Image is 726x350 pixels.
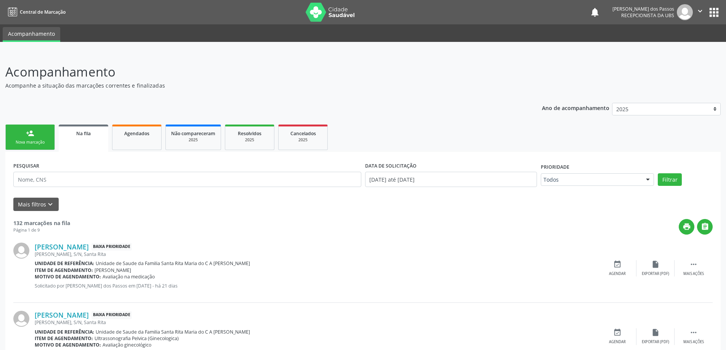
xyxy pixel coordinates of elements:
[658,173,682,186] button: Filtrar
[590,7,600,18] button: notifications
[3,27,60,42] a: Acompanhamento
[677,4,693,20] img: img
[5,62,506,82] p: Acompanhamento
[697,219,713,235] button: 
[543,176,638,184] span: Todos
[290,130,316,137] span: Cancelados
[13,311,29,327] img: img
[35,329,94,335] b: Unidade de referência:
[5,82,506,89] p: Acompanhe a situação das marcações correntes e finalizadas
[13,160,39,172] label: PESQUISAR
[35,335,93,342] b: Item de agendamento:
[365,160,417,172] label: DATA DE SOLICITAÇÃO
[13,198,59,211] button: Mais filtroskeyboard_arrow_down
[20,9,66,15] span: Central de Marcação
[365,172,537,187] input: Selecione um intervalo
[91,243,132,251] span: Baixa Prioridade
[231,137,269,143] div: 2025
[171,130,215,137] span: Não compareceram
[35,243,89,251] a: [PERSON_NAME]
[103,342,151,348] span: Avaliação ginecológico
[124,130,149,137] span: Agendados
[238,130,261,137] span: Resolvidos
[35,267,93,273] b: Item de agendamento:
[91,311,132,319] span: Baixa Prioridade
[35,283,598,289] p: Solicitado por [PERSON_NAME] dos Passos em [DATE] - há 21 dias
[609,271,626,276] div: Agendar
[651,328,660,337] i: insert_drive_file
[96,260,250,267] span: Unidade de Saude da Familia Santa Rita Maria do C A [PERSON_NAME]
[679,219,694,235] button: print
[171,137,215,143] div: 2025
[35,319,598,326] div: [PERSON_NAME], S/N, Santa Rita
[689,328,698,337] i: 
[35,311,89,319] a: [PERSON_NAME]
[612,6,674,12] div: [PERSON_NAME] dos Passos
[13,219,70,227] strong: 132 marcações na fila
[609,339,626,345] div: Agendar
[95,335,179,342] span: Ultrassonografia Pelvica (Ginecologica)
[35,251,598,257] div: [PERSON_NAME], S/N, Santa Rita
[621,12,674,19] span: Recepcionista da UBS
[642,339,669,345] div: Exportar (PDF)
[26,129,34,137] div: person_add
[284,137,322,143] div: 2025
[696,7,704,15] i: 
[693,4,707,20] button: 
[35,260,94,267] b: Unidade de referência:
[13,172,361,187] input: Nome, CNS
[542,103,609,112] p: Ano de acompanhamento
[11,139,49,145] div: Nova marcação
[541,161,569,173] label: Prioridade
[683,271,704,276] div: Mais ações
[13,243,29,259] img: img
[46,200,54,209] i: keyboard_arrow_down
[35,273,101,280] b: Motivo de agendamento:
[35,342,101,348] b: Motivo de agendamento:
[613,260,622,268] i: event_available
[707,6,721,19] button: apps
[651,260,660,268] i: insert_drive_file
[13,227,70,233] div: Página 1 de 9
[689,260,698,268] i: 
[5,6,66,18] a: Central de Marcação
[683,339,704,345] div: Mais ações
[76,130,91,137] span: Na fila
[613,328,622,337] i: event_available
[683,222,691,231] i: print
[701,222,709,231] i: 
[96,329,250,335] span: Unidade de Saude da Familia Santa Rita Maria do C A [PERSON_NAME]
[642,271,669,276] div: Exportar (PDF)
[95,267,131,273] span: [PERSON_NAME]
[103,273,155,280] span: Avaliação na medicação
